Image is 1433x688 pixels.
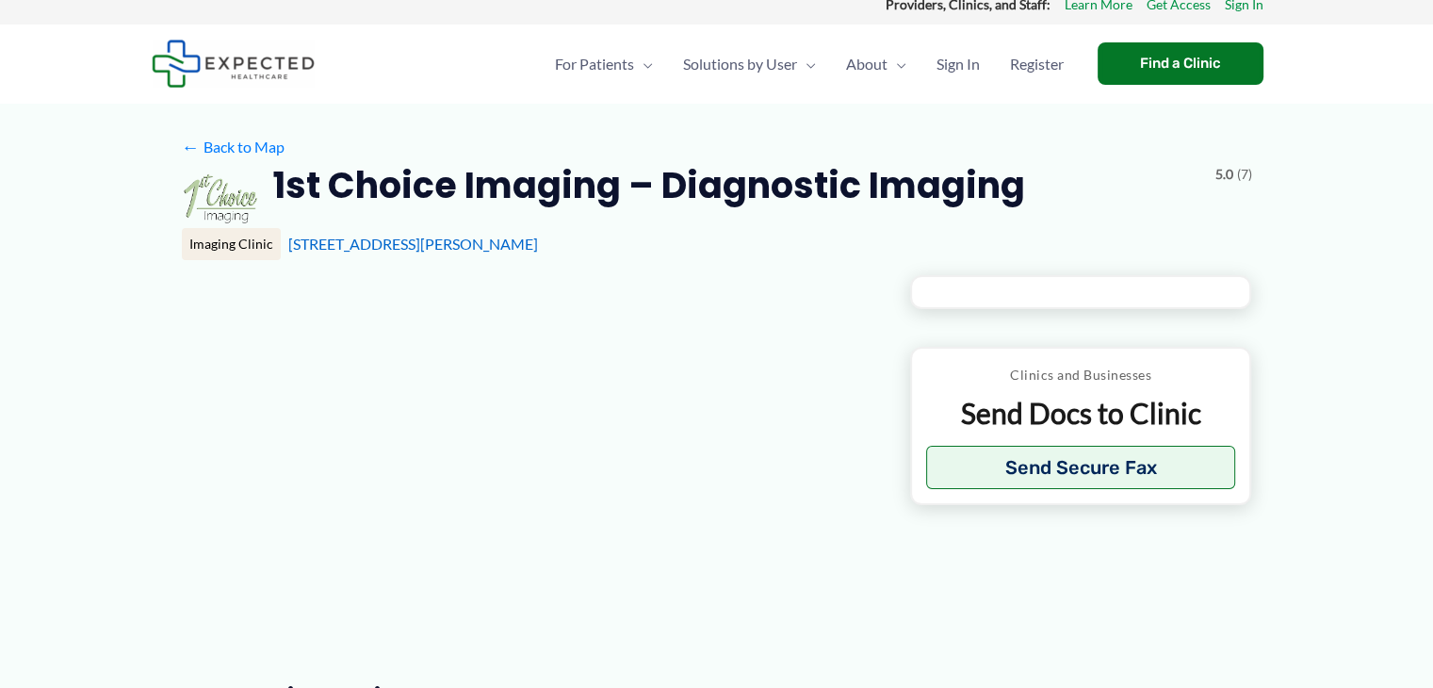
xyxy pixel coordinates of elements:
[540,31,1079,97] nav: Primary Site Navigation
[926,395,1236,432] p: Send Docs to Clinic
[995,31,1079,97] a: Register
[1215,162,1233,187] span: 5.0
[668,31,831,97] a: Solutions by UserMenu Toggle
[921,31,995,97] a: Sign In
[182,228,281,260] div: Imaging Clinic
[797,31,816,97] span: Menu Toggle
[272,162,1025,208] h2: 1st Choice Imaging – Diagnostic Imaging
[540,31,668,97] a: For PatientsMenu Toggle
[926,363,1236,387] p: Clinics and Businesses
[846,31,887,97] span: About
[1010,31,1064,97] span: Register
[936,31,980,97] span: Sign In
[887,31,906,97] span: Menu Toggle
[152,40,315,88] img: Expected Healthcare Logo - side, dark font, small
[683,31,797,97] span: Solutions by User
[1237,162,1252,187] span: (7)
[1098,42,1263,85] a: Find a Clinic
[555,31,634,97] span: For Patients
[182,133,285,161] a: ←Back to Map
[182,138,200,156] span: ←
[926,446,1236,489] button: Send Secure Fax
[831,31,921,97] a: AboutMenu Toggle
[634,31,653,97] span: Menu Toggle
[288,235,538,253] a: [STREET_ADDRESS][PERSON_NAME]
